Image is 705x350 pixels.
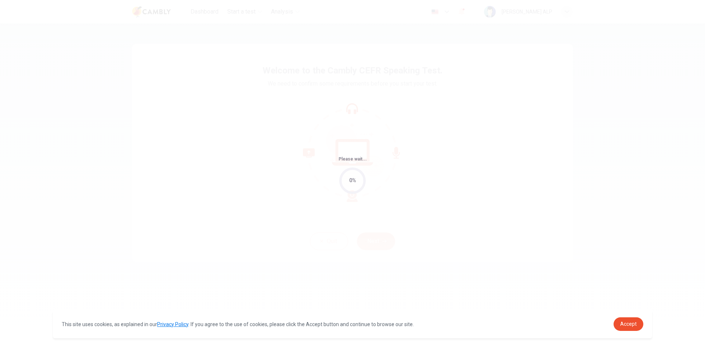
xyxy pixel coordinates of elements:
a: dismiss cookie message [614,317,643,331]
div: 0% [349,176,356,185]
div: cookieconsent [53,310,652,338]
span: This site uses cookies, as explained in our . If you agree to the use of cookies, please click th... [62,321,414,327]
span: Accept [620,321,637,327]
span: Please wait... [339,156,367,162]
a: Privacy Policy [157,321,188,327]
